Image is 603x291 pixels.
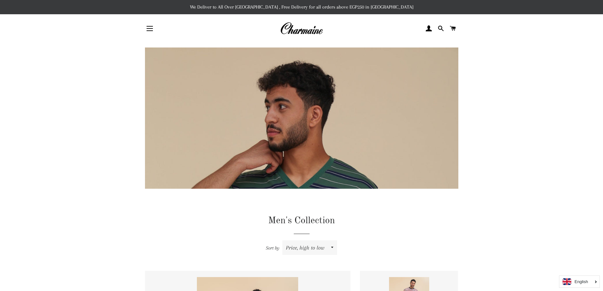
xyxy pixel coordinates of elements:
[575,280,588,284] i: English
[145,214,458,227] h1: Men's Collection
[562,278,596,285] a: English
[280,22,323,35] img: Charmaine Egypt
[266,245,280,251] span: Sort by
